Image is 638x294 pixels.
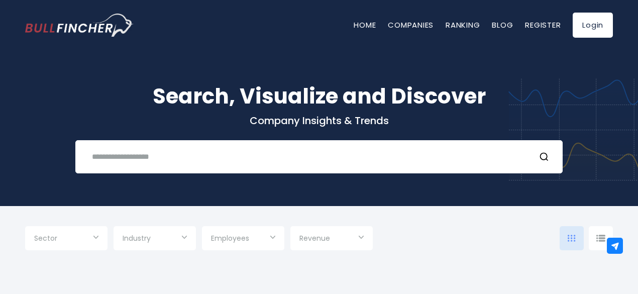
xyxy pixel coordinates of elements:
button: Search [539,150,552,163]
span: Sector [34,234,57,243]
p: Company Insights & Trends [25,114,613,127]
img: icon-comp-list-view.svg [596,235,605,242]
img: icon-comp-grid.svg [568,235,576,242]
a: Ranking [446,20,480,30]
img: Bullfincher logo [25,14,134,37]
a: Register [525,20,561,30]
span: Industry [123,234,151,243]
h1: Search, Visualize and Discover [25,80,613,112]
input: Selection [34,230,98,248]
input: Selection [123,230,187,248]
a: Home [354,20,376,30]
input: Selection [299,230,364,248]
span: Employees [211,234,249,243]
a: Go to homepage [25,14,133,37]
a: Companies [388,20,434,30]
a: Login [573,13,613,38]
input: Selection [211,230,275,248]
a: Blog [492,20,513,30]
span: Revenue [299,234,330,243]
